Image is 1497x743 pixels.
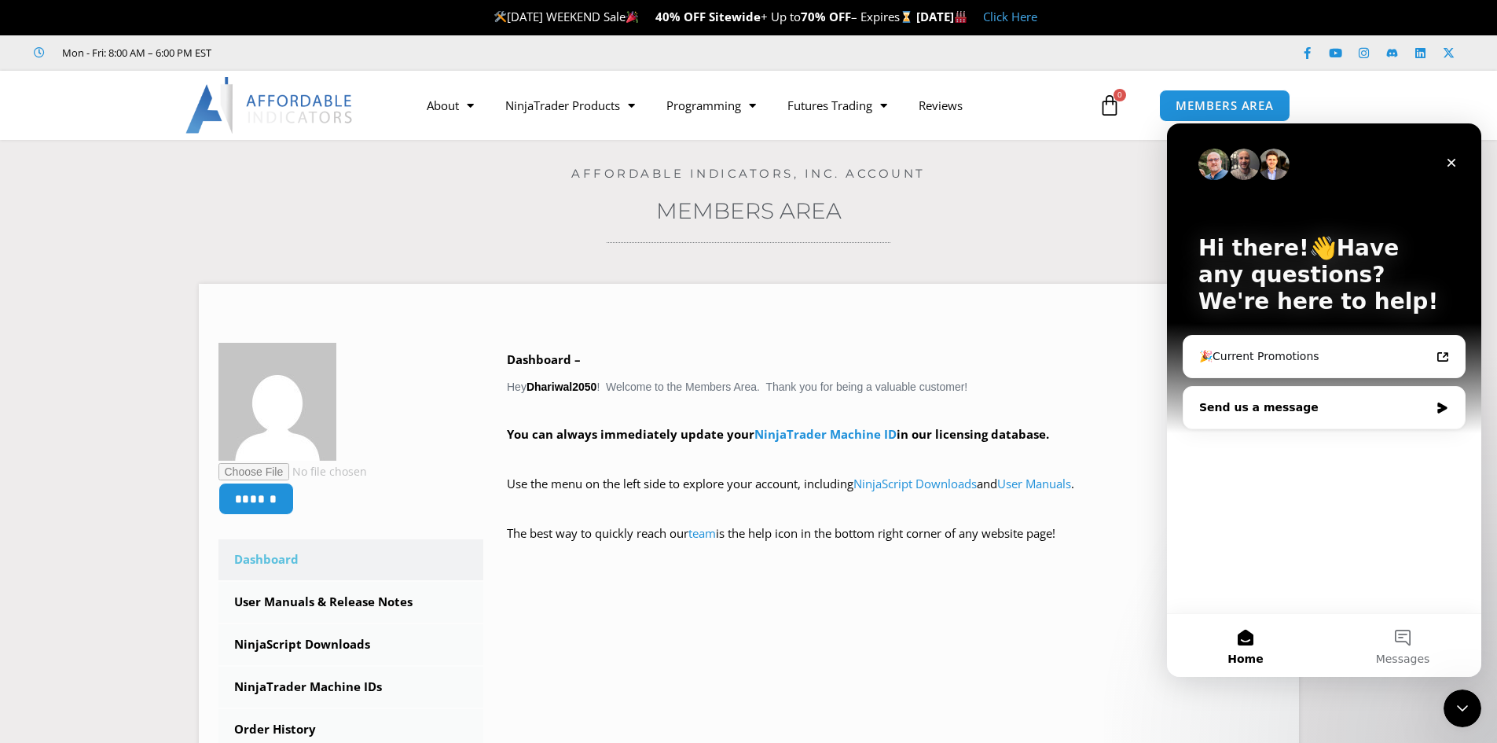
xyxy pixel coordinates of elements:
[507,351,581,367] b: Dashboard –
[1444,690,1481,727] iframe: Intercom live chat
[997,476,1071,491] a: User Manuals
[754,426,897,442] a: NinjaTrader Machine ID
[233,45,469,61] iframe: Customer reviews powered by Trustpilot
[651,87,772,123] a: Programming
[490,87,651,123] a: NinjaTrader Products
[218,539,484,580] a: Dashboard
[507,349,1279,567] div: Hey ! Welcome to the Members Area. Thank you for being a valuable customer!
[772,87,903,123] a: Futures Trading
[185,77,354,134] img: LogoAI | Affordable Indicators – NinjaTrader
[411,87,1095,123] nav: Menu
[655,9,761,24] strong: 40% OFF Sitewide
[493,9,915,24] span: [DATE] WEEKEND Sale + Up to – Expires
[1114,89,1126,101] span: 0
[507,473,1279,517] p: Use the menu on the left side to explore your account, including and .
[801,9,851,24] strong: 70% OFF
[571,166,926,181] a: Affordable Indicators, Inc. Account
[218,624,484,665] a: NinjaScript Downloads
[1167,123,1481,677] iframe: Intercom live chat
[656,197,842,224] a: Members Area
[507,426,1049,442] strong: You can always immediately update your in our licensing database.
[218,343,336,461] img: 10b6b5b10e5642e39aac5170020ce6a340d6b7add5bff6da00430857a9f55868
[903,87,978,123] a: Reviews
[1075,83,1144,128] a: 0
[411,87,490,123] a: About
[527,381,597,393] strong: Dhariwal2050
[507,523,1279,567] p: The best way to quickly reach our is the help icon in the bottom right corner of any website page!
[901,11,912,23] img: ⌛
[218,667,484,708] a: NinjaTrader Machine IDs
[688,525,716,541] a: team
[218,582,484,623] a: User Manuals & Release Notes
[494,11,506,23] img: 🛠️
[58,43,211,62] span: Mon - Fri: 8:00 AM – 6:00 PM EST
[626,11,638,23] img: 🎉
[1176,100,1274,112] span: MEMBERS AREA
[1159,90,1290,122] a: MEMBERS AREA
[853,476,977,491] a: NinjaScript Downloads
[955,11,967,23] img: 🏭
[916,9,967,24] strong: [DATE]
[983,9,1037,24] a: Click Here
